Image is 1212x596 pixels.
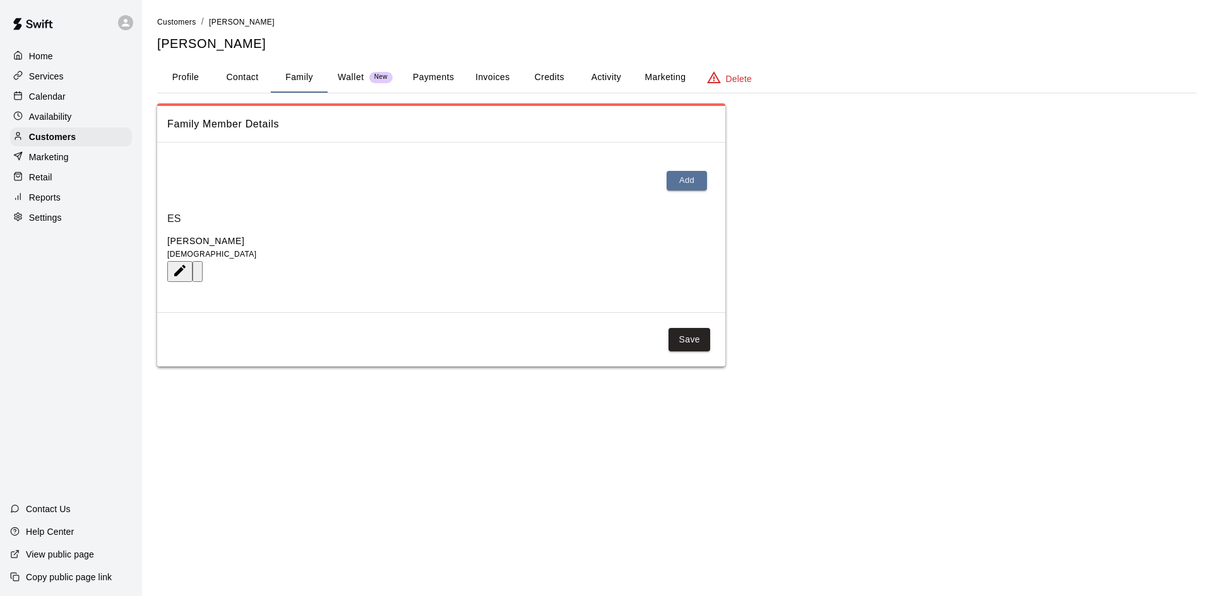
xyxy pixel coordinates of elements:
[157,62,214,93] button: Profile
[157,16,196,26] a: Customers
[10,188,132,207] a: Reports
[157,62,1197,93] div: basic tabs example
[26,525,74,538] p: Help Center
[214,62,271,93] button: Contact
[167,213,715,225] p: ES
[10,107,132,126] a: Availability
[10,87,132,106] a: Calendar
[29,50,53,62] p: Home
[10,67,132,86] a: Services
[403,62,464,93] button: Payments
[167,213,715,225] div: Evan Schlatter
[167,116,715,132] span: Family Member Details
[193,261,203,282] button: Delete
[10,148,132,167] a: Marketing
[29,90,66,103] p: Calendar
[29,131,76,143] p: Customers
[209,18,275,26] span: [PERSON_NAME]
[29,191,61,204] p: Reports
[10,208,132,227] a: Settings
[10,47,132,66] a: Home
[578,62,634,93] button: Activity
[201,15,204,28] li: /
[29,211,62,224] p: Settings
[271,62,328,93] button: Family
[10,127,132,146] a: Customers
[634,62,696,93] button: Marketing
[464,62,521,93] button: Invoices
[338,71,364,84] p: Wallet
[167,250,256,259] span: [DEMOGRAPHIC_DATA]
[29,110,72,123] p: Availability
[26,571,112,583] p: Copy public page link
[26,548,94,561] p: View public page
[167,235,715,248] p: [PERSON_NAME]
[521,62,578,93] button: Credits
[10,168,132,187] a: Retail
[157,15,1197,29] nav: breadcrumb
[29,171,52,184] p: Retail
[29,151,69,163] p: Marketing
[369,73,393,81] span: New
[29,70,64,83] p: Services
[167,261,193,282] button: Edit Member
[157,18,196,26] span: Customers
[157,35,1197,52] h5: [PERSON_NAME]
[668,328,710,351] button: Save
[26,503,71,515] p: Contact Us
[667,171,707,190] button: Add
[726,73,752,85] p: Delete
